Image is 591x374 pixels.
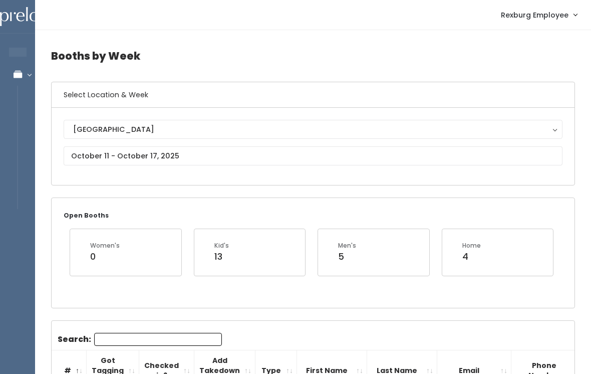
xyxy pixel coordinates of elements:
div: 4 [462,250,481,263]
small: Open Booths [64,211,109,220]
div: Kid's [214,241,229,250]
div: Men's [338,241,356,250]
div: [GEOGRAPHIC_DATA] [73,124,553,135]
span: Rexburg Employee [501,10,568,21]
button: [GEOGRAPHIC_DATA] [64,120,562,139]
div: 5 [338,250,356,263]
div: Women's [90,241,120,250]
input: October 11 - October 17, 2025 [64,146,562,165]
label: Search: [58,333,222,346]
div: 0 [90,250,120,263]
div: 13 [214,250,229,263]
input: Search: [94,333,222,346]
div: Home [462,241,481,250]
a: Rexburg Employee [491,4,587,26]
h4: Booths by Week [51,42,575,70]
h6: Select Location & Week [52,82,574,108]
